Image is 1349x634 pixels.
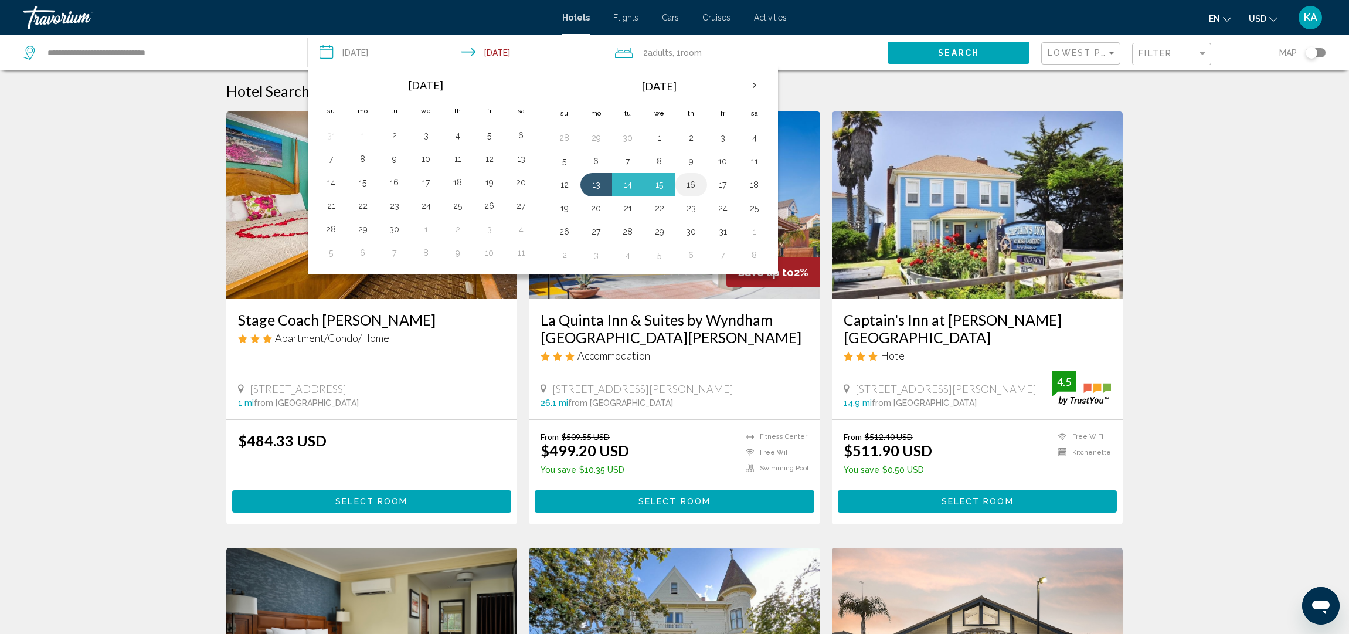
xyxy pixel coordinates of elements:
[844,465,879,474] span: You save
[619,177,637,193] button: Day 14
[417,174,436,191] button: Day 17
[448,198,467,214] button: Day 25
[844,311,1112,346] h3: Captain's Inn at [PERSON_NAME][GEOGRAPHIC_DATA]
[745,200,764,216] button: Day 25
[308,35,604,70] button: Check-in date: Sep 22, 2025 Check-out date: Sep 25, 2025
[555,130,574,146] button: Day 28
[254,398,359,408] span: from [GEOGRAPHIC_DATA]
[587,247,606,263] button: Day 3
[619,223,637,240] button: Day 28
[650,177,669,193] button: Day 15
[1295,5,1326,30] button: User Menu
[587,223,606,240] button: Day 27
[232,490,512,512] button: Select Room
[740,447,808,457] li: Free WiFi
[354,245,372,261] button: Day 6
[603,35,888,70] button: Travelers: 2 adults, 0 children
[1139,49,1172,58] span: Filter
[619,130,637,146] button: Day 30
[1297,48,1326,58] button: Toggle map
[322,127,341,144] button: Day 31
[541,311,808,346] a: La Quinta Inn & Suites by Wyndham [GEOGRAPHIC_DATA][PERSON_NAME]
[754,13,787,22] a: Activities
[512,174,531,191] button: Day 20
[555,177,574,193] button: Day 12
[587,177,606,193] button: Day 13
[740,463,808,473] li: Swimming Pool
[417,127,436,144] button: Day 3
[838,490,1117,512] button: Select Room
[238,311,506,328] h3: Stage Coach [PERSON_NAME]
[417,151,436,167] button: Day 10
[512,198,531,214] button: Day 27
[417,198,436,214] button: Day 24
[354,221,372,238] button: Day 29
[844,442,932,459] ins: $511.90 USD
[238,331,506,344] div: 3 star Apartment
[541,432,559,442] span: From
[347,72,505,98] th: [DATE]
[713,177,732,193] button: Day 17
[938,49,979,58] span: Search
[650,223,669,240] button: Day 29
[1048,48,1123,57] span: Lowest Price
[577,349,650,362] span: Accommodation
[580,72,739,100] th: [DATE]
[682,247,701,263] button: Day 6
[682,130,701,146] button: Day 2
[702,13,730,22] a: Cruises
[322,198,341,214] button: Day 21
[713,153,732,169] button: Day 10
[619,153,637,169] button: Day 7
[745,177,764,193] button: Day 18
[613,13,638,22] a: Flights
[417,245,436,261] button: Day 8
[480,245,499,261] button: Day 10
[552,382,733,395] span: [STREET_ADDRESS][PERSON_NAME]
[1302,587,1340,625] iframe: Button to launch messaging window
[1052,447,1111,457] li: Kitchenette
[385,245,404,261] button: Day 7
[512,151,531,167] button: Day 13
[832,111,1123,299] a: Hotel image
[587,153,606,169] button: Day 6
[354,174,372,191] button: Day 15
[648,48,672,57] span: Adults
[619,247,637,263] button: Day 4
[512,127,531,144] button: Day 6
[739,72,770,99] button: Next month
[541,465,576,474] span: You save
[682,200,701,216] button: Day 23
[872,398,977,408] span: from [GEOGRAPHIC_DATA]
[942,497,1014,507] span: Select Room
[480,151,499,167] button: Day 12
[713,223,732,240] button: Day 31
[745,247,764,263] button: Day 8
[587,200,606,216] button: Day 20
[448,174,467,191] button: Day 18
[480,174,499,191] button: Day 19
[1052,432,1111,442] li: Free WiFi
[562,13,590,22] span: Hotels
[555,223,574,240] button: Day 26
[662,13,679,22] a: Cars
[682,223,701,240] button: Day 30
[650,247,669,263] button: Day 5
[838,493,1117,506] a: Select Room
[480,198,499,214] button: Day 26
[335,497,407,507] span: Select Room
[745,223,764,240] button: Day 1
[385,221,404,238] button: Day 30
[745,130,764,146] button: Day 4
[322,174,341,191] button: Day 14
[1279,45,1297,61] span: Map
[512,221,531,238] button: Day 4
[713,200,732,216] button: Day 24
[354,198,372,214] button: Day 22
[682,153,701,169] button: Day 9
[555,247,574,263] button: Day 2
[844,465,932,474] p: $0.50 USD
